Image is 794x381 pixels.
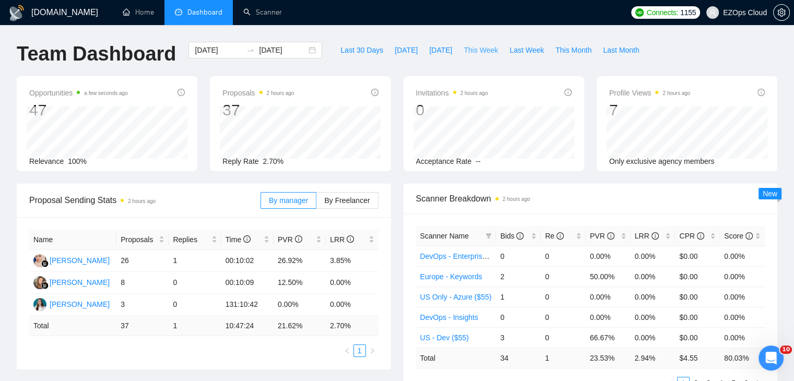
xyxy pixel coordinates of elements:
[496,327,541,348] td: 3
[720,348,765,368] td: 80.03 %
[675,348,720,368] td: $ 4.55
[635,232,659,240] span: LRR
[116,250,169,272] td: 26
[420,334,469,342] a: US - Dev ($55)
[29,100,128,120] div: 47
[720,246,765,266] td: 0.00%
[720,327,765,348] td: 0.00%
[597,42,645,58] button: Last Month
[41,260,49,267] img: gigradar-bm.png
[586,287,631,307] td: 0.00%
[556,232,564,240] span: info-circle
[680,7,696,18] span: 1155
[175,8,182,16] span: dashboard
[631,246,676,266] td: 0.00%
[709,9,716,16] span: user
[420,232,469,240] span: Scanner Name
[541,348,586,368] td: 1
[326,294,378,316] td: 0.00%
[274,294,326,316] td: 0.00%
[647,7,678,18] span: Connects:
[29,87,128,99] span: Opportunities
[651,232,659,240] span: info-circle
[586,307,631,327] td: 0.00%
[187,8,222,17] span: Dashboard
[662,90,690,96] time: 2 hours ago
[516,232,524,240] span: info-circle
[50,255,110,266] div: [PERSON_NAME]
[50,277,110,288] div: [PERSON_NAME]
[278,235,302,244] span: PVR
[169,272,221,294] td: 0
[29,316,116,336] td: Total
[41,282,49,289] img: gigradar-bm.png
[33,278,110,286] a: NK[PERSON_NAME]
[460,90,488,96] time: 2 hours ago
[169,294,221,316] td: 0
[423,42,458,58] button: [DATE]
[274,250,326,272] td: 26.92%
[541,307,586,327] td: 0
[123,8,154,17] a: homeHome
[631,307,676,327] td: 0.00%
[603,44,639,56] span: Last Month
[720,287,765,307] td: 0.00%
[177,89,185,96] span: info-circle
[33,276,46,289] img: NK
[545,232,564,240] span: Re
[590,232,614,240] span: PVR
[221,294,274,316] td: 131:10:42
[68,157,87,165] span: 100%
[324,196,370,205] span: By Freelancer
[29,230,116,250] th: Name
[369,348,375,354] span: right
[221,316,274,336] td: 10:47:24
[116,230,169,250] th: Proposals
[50,299,110,310] div: [PERSON_NAME]
[389,42,423,58] button: [DATE]
[586,246,631,266] td: 0.00%
[222,157,258,165] span: Reply Rate
[269,196,308,205] span: By manager
[496,266,541,287] td: 2
[541,287,586,307] td: 0
[757,89,765,96] span: info-circle
[353,344,366,357] li: 1
[485,233,492,239] span: filter
[416,87,488,99] span: Invitations
[226,235,251,244] span: Time
[609,100,691,120] div: 7
[222,100,294,120] div: 37
[697,232,704,240] span: info-circle
[541,266,586,287] td: 0
[464,44,498,56] span: This Week
[679,232,704,240] span: CPR
[476,157,480,165] span: --
[586,348,631,368] td: 23.53 %
[340,44,383,56] span: Last 30 Days
[555,44,591,56] span: This Month
[128,198,156,204] time: 2 hours ago
[773,8,790,17] a: setting
[116,294,169,316] td: 3
[631,287,676,307] td: 0.00%
[541,246,586,266] td: 0
[326,272,378,294] td: 0.00%
[720,266,765,287] td: 0.00%
[496,287,541,307] td: 1
[675,287,720,307] td: $0.00
[84,90,127,96] time: a few seconds ago
[29,194,260,207] span: Proposal Sending Stats
[509,44,544,56] span: Last Week
[720,307,765,327] td: 0.00%
[631,348,676,368] td: 2.94 %
[496,307,541,327] td: 0
[483,228,494,244] span: filter
[500,232,524,240] span: Bids
[274,316,326,336] td: 21.62 %
[564,89,572,96] span: info-circle
[169,250,221,272] td: 1
[724,232,752,240] span: Score
[116,316,169,336] td: 37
